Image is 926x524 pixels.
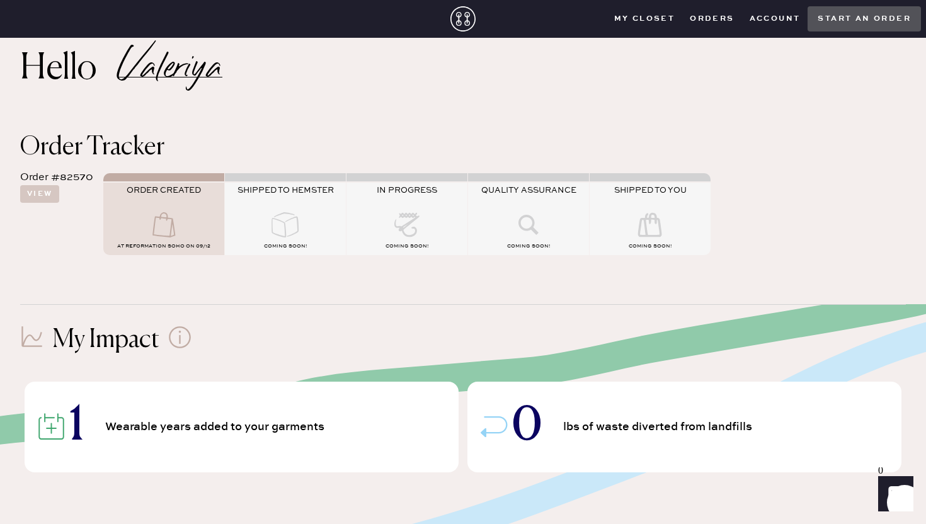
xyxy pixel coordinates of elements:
h2: Valeriya [119,61,222,77]
span: QUALITY ASSURANCE [481,185,576,195]
button: Orders [682,9,741,28]
h2: Hello [20,54,119,84]
button: Account [742,9,808,28]
span: AT Reformation Soho on 09/12 [117,243,210,249]
span: IN PROGRESS [377,185,437,195]
div: Order #82570 [20,170,93,185]
span: COMING SOON! [629,243,672,249]
span: Wearable years added to your garments [105,421,329,433]
button: My Closet [607,9,683,28]
button: Start an order [808,6,921,31]
span: SHIPPED TO YOU [614,185,687,195]
iframe: Front Chat [866,467,920,521]
span: lbs of waste diverted from landfills [563,421,757,433]
span: ORDER CREATED [127,185,201,195]
span: COMING SOON! [264,243,307,249]
span: 0 [512,405,542,449]
span: COMING SOON! [386,243,428,249]
button: View [20,185,59,203]
span: SHIPPED TO HEMSTER [237,185,334,195]
span: 1 [69,405,84,449]
span: COMING SOON! [507,243,550,249]
h1: My Impact [52,325,159,355]
span: Order Tracker [20,135,164,160]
